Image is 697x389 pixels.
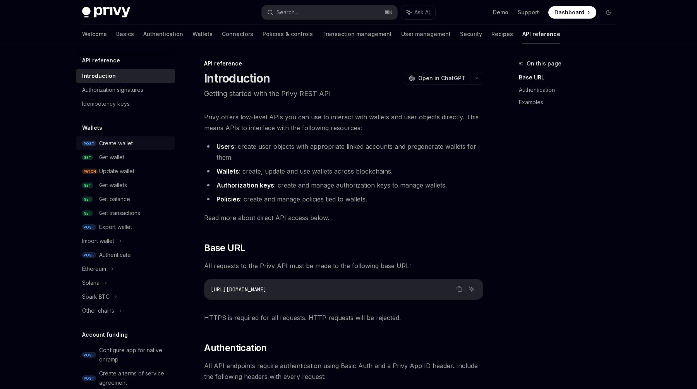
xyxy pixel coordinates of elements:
[204,260,483,271] span: All requests to the Privy API must be made to the following base URL:
[263,25,313,43] a: Policies & controls
[204,342,267,354] span: Authentication
[99,153,124,162] div: Get wallet
[262,5,397,19] button: Search...⌘K
[76,220,175,234] a: POSTExport wallet
[204,180,483,191] li: : create and manage authorization keys to manage wallets.
[204,112,483,133] span: Privy offers low-level APIs you can use to interact with wallets and user objects directly. This ...
[204,194,483,205] li: : create and manage policies tied to wallets.
[82,123,102,133] h5: Wallets
[276,8,298,17] div: Search...
[76,83,175,97] a: Authorization signatures
[401,25,451,43] a: User management
[82,330,128,339] h5: Account funding
[99,208,140,218] div: Get transactions
[76,192,175,206] a: GETGet balance
[82,224,96,230] span: POST
[414,9,430,16] span: Ask AI
[527,59,561,68] span: On this page
[418,74,465,82] span: Open in ChatGPT
[493,9,508,16] a: Demo
[82,196,93,202] span: GET
[82,306,114,315] div: Other chains
[76,206,175,220] a: GETGet transactions
[204,360,483,382] span: All API endpoints require authentication using Basic Auth and a Privy App ID header. Include the ...
[216,143,234,150] strong: Users
[522,25,560,43] a: API reference
[82,278,100,287] div: Solana
[82,141,96,146] span: POST
[82,292,110,301] div: Spark BTC
[116,25,134,43] a: Basics
[519,96,621,108] a: Examples
[460,25,482,43] a: Security
[467,284,477,294] button: Ask AI
[82,375,96,381] span: POST
[216,195,240,203] strong: Policies
[204,141,483,163] li: : create user objects with appropriate linked accounts and pregenerate wallets for them.
[99,181,127,190] div: Get wallets
[204,166,483,177] li: : create, update and use wallets across blockchains.
[519,71,621,84] a: Base URL
[82,99,130,108] div: Idempotency keys
[82,264,106,274] div: Ethereum
[519,84,621,96] a: Authentication
[211,286,266,293] span: [URL][DOMAIN_NAME]
[603,6,615,19] button: Toggle dark mode
[82,25,107,43] a: Welcome
[76,343,175,367] a: POSTConfigure app for native onramp
[99,222,132,232] div: Export wallet
[204,88,483,99] p: Getting started with the Privy REST API
[99,139,133,148] div: Create wallet
[76,248,175,262] a: POSTAuthenticate
[222,25,253,43] a: Connectors
[143,25,183,43] a: Authentication
[82,7,130,18] img: dark logo
[99,346,170,364] div: Configure app for native onramp
[322,25,392,43] a: Transaction management
[454,284,464,294] button: Copy the contents from the code block
[82,210,93,216] span: GET
[82,182,93,188] span: GET
[76,178,175,192] a: GETGet wallets
[82,352,96,358] span: POST
[82,56,120,65] h5: API reference
[99,167,134,176] div: Update wallet
[99,194,130,204] div: Get balance
[204,60,483,67] div: API reference
[555,9,584,16] span: Dashboard
[82,155,93,160] span: GET
[204,312,483,323] span: HTTPS is required for all requests. HTTP requests will be rejected.
[99,250,131,260] div: Authenticate
[76,164,175,178] a: PATCHUpdate wallet
[192,25,213,43] a: Wallets
[82,85,143,95] div: Authorization signatures
[404,72,470,85] button: Open in ChatGPT
[204,212,483,223] span: Read more about direct API access below.
[82,169,98,174] span: PATCH
[82,236,114,246] div: Import wallet
[216,181,274,189] strong: Authorization keys
[401,5,435,19] button: Ask AI
[204,242,245,254] span: Base URL
[204,71,270,85] h1: Introduction
[76,97,175,111] a: Idempotency keys
[76,136,175,150] a: POSTCreate wallet
[548,6,596,19] a: Dashboard
[82,252,96,258] span: POST
[518,9,539,16] a: Support
[385,9,393,15] span: ⌘ K
[82,71,116,81] div: Introduction
[76,69,175,83] a: Introduction
[76,150,175,164] a: GETGet wallet
[99,369,170,387] div: Create a terms of service agreement
[491,25,513,43] a: Recipes
[216,167,239,175] strong: Wallets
